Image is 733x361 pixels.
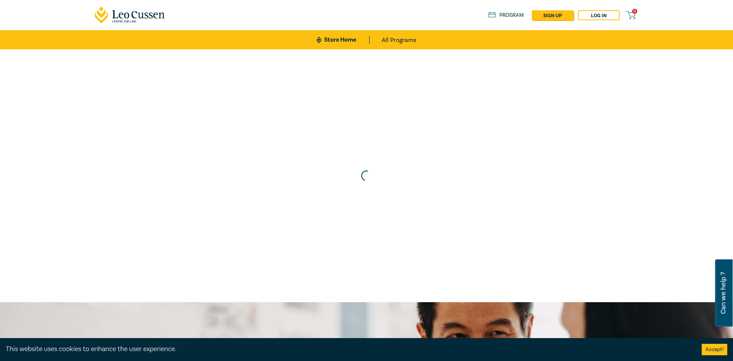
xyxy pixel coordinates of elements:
[532,10,573,20] a: sign up
[578,10,620,20] a: Log in
[382,30,417,49] a: All Programs
[702,344,727,355] button: Accept cookies
[488,11,524,19] a: Program
[720,264,727,322] span: Can we help ?
[316,36,370,44] a: Store Home
[6,344,690,354] div: This website uses cookies to enhance the user experience.
[632,9,637,14] span: 0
